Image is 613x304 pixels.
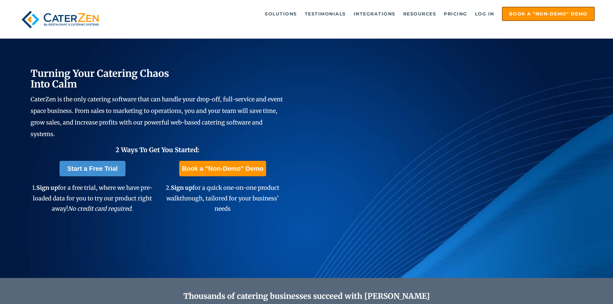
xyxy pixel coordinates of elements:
a: Book a "Non-Demo" Demo [502,7,595,21]
h2: Thousands of catering businesses succeed with [PERSON_NAME] [61,292,552,301]
img: caterzen [18,7,102,32]
a: Log in [472,7,497,20]
a: Integrations [350,7,399,20]
span: Sign up [36,184,58,191]
span: 2. for a quick one-on-one product walkthrough, tailored for your business' needs [166,184,279,212]
span: Sign up [171,184,192,191]
span: 2 Ways To Get You Started: [116,146,200,154]
a: Testimonials [302,7,349,20]
a: Solutions [262,7,300,20]
a: Pricing [441,7,470,20]
a: Start a Free Trial [60,161,125,176]
span: CaterZen is the only catering software that can handle your drop-off, full-service and event spac... [31,96,283,138]
span: 1. for a free trial, where we have pre-loaded data for you to try our product right away! [32,184,153,212]
a: Resources [400,7,440,20]
a: Book a "Non-Demo" Demo [179,161,266,176]
em: No credit card required. [68,205,133,212]
div: Navigation Menu [117,7,595,21]
span: Turning Your Catering Chaos Into Calm [31,67,169,90]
